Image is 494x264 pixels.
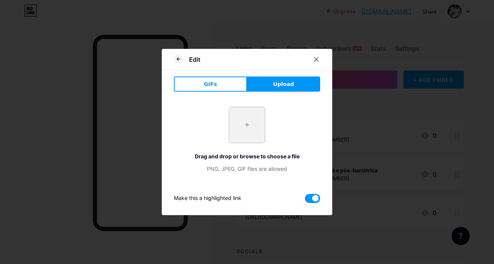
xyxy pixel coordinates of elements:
button: GIFs [174,77,247,92]
div: Edit [189,55,200,64]
div: PNG, JPEG, GIF files are allowed [174,165,320,173]
div: Make this a highlighted link [174,194,241,203]
span: GIFs [204,80,217,88]
button: Upload [247,77,320,92]
div: Drag and drop or browse to choose a file [174,152,320,160]
span: Upload [273,80,294,88]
